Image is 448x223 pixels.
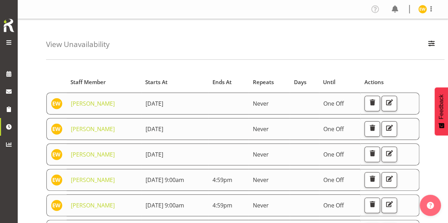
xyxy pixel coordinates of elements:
button: Feedback - Show survey [435,87,448,135]
img: enrica-walsh11863.jpg [418,5,427,13]
span: Ends At [212,78,231,86]
span: [DATE] [146,100,163,107]
span: Actions [364,78,384,86]
img: enrica-walsh11863.jpg [51,174,62,186]
span: One Off [323,100,344,107]
button: Edit Unavailability [381,172,397,188]
span: Until [323,78,335,86]
button: Edit Unavailability [381,121,397,137]
span: One Off [323,176,344,184]
button: Edit Unavailability [381,198,397,213]
span: Never [253,100,269,107]
span: [DATE] 9:00am [146,176,184,184]
span: Starts At [145,78,168,86]
a: [PERSON_NAME] [71,125,115,133]
span: One Off [323,151,344,158]
span: [DATE] [146,151,163,158]
a: [PERSON_NAME] [71,201,115,209]
span: Staff Member [70,78,106,86]
span: 4:59pm [212,176,232,184]
span: 4:59pm [212,201,232,209]
a: [PERSON_NAME] [71,100,115,107]
span: Never [253,151,269,158]
a: [PERSON_NAME] [71,151,115,158]
button: Edit Unavailability [381,96,397,111]
button: Filter Employees [424,37,439,52]
button: Edit Unavailability [381,147,397,162]
img: enrica-walsh11863.jpg [51,98,62,109]
a: [PERSON_NAME] [71,176,115,184]
img: Rosterit icon logo [2,18,16,33]
span: Feedback [438,94,444,119]
button: Delete Unavailability [364,147,380,162]
button: Delete Unavailability [364,172,380,188]
button: Delete Unavailability [364,121,380,137]
span: Never [253,201,269,209]
span: [DATE] [146,125,163,133]
img: enrica-walsh11863.jpg [51,123,62,135]
span: Days [294,78,306,86]
img: enrica-walsh11863.jpg [51,200,62,211]
img: enrica-walsh11863.jpg [51,149,62,160]
button: Delete Unavailability [364,198,380,213]
img: help-xxl-2.png [427,202,434,209]
span: One Off [323,125,344,133]
h4: View Unavailability [46,40,109,48]
span: Never [253,176,269,184]
span: Never [253,125,269,133]
span: [DATE] 9:00am [146,201,184,209]
span: Repeats [253,78,273,86]
span: One Off [323,201,344,209]
button: Delete Unavailability [364,96,380,111]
